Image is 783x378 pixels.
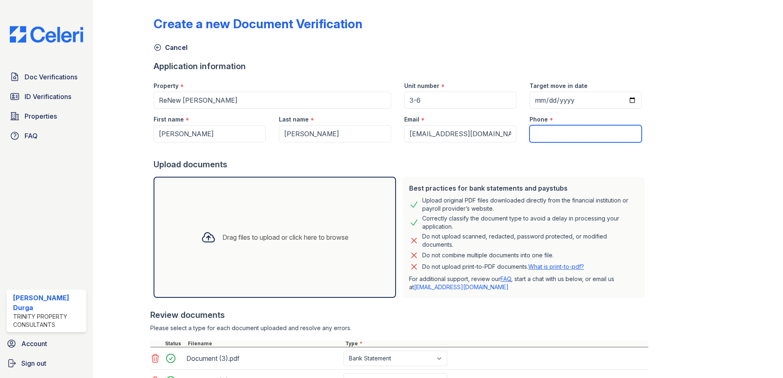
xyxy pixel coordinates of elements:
label: First name [154,115,184,124]
a: Doc Verifications [7,69,86,85]
div: Upload documents [154,159,648,170]
img: CE_Logo_Blue-a8612792a0a2168367f1c8372b55b34899dd931a85d93a1a3d3e32e68fde9ad4.png [3,26,90,43]
div: Application information [154,61,648,72]
a: Account [3,335,90,352]
label: Phone [530,115,548,124]
a: Properties [7,108,86,124]
label: Property [154,82,179,90]
span: ID Verifications [25,92,71,101]
a: Sign out [3,355,90,371]
span: Properties [25,111,57,121]
div: Best practices for bank statements and paystubs [409,183,638,193]
label: Last name [279,115,309,124]
div: Please select a type for each document uploaded and resolve any errors. [150,324,648,332]
span: Account [21,339,47,349]
span: Doc Verifications [25,72,77,82]
label: Unit number [404,82,439,90]
a: FAQ [500,275,511,282]
div: Trinity Property Consultants [13,313,83,329]
div: Filename [186,340,344,347]
div: Review documents [150,309,648,321]
a: [EMAIL_ADDRESS][DOMAIN_NAME] [414,283,509,290]
label: Target move in date [530,82,588,90]
span: Sign out [21,358,46,368]
p: For additional support, review our , start a chat with us below, or email us at [409,275,638,291]
span: FAQ [25,131,38,141]
div: Do not combine multiple documents into one file. [422,250,554,260]
div: Drag files to upload or click here to browse [222,232,349,242]
div: Type [344,340,648,347]
div: [PERSON_NAME] Durga [13,293,83,313]
div: Correctly classify the document type to avoid a delay in processing your application. [422,214,638,231]
a: ID Verifications [7,88,86,105]
a: Cancel [154,43,188,52]
div: Status [163,340,186,347]
p: Do not upload print-to-PDF documents. [422,263,584,271]
div: Upload original PDF files downloaded directly from the financial institution or payroll provider’... [422,196,638,213]
div: Document (3).pdf [186,352,340,365]
a: FAQ [7,128,86,144]
div: Do not upload scanned, redacted, password protected, or modified documents. [422,232,638,249]
a: What is print-to-pdf? [528,263,584,270]
div: Create a new Document Verification [154,16,362,31]
label: Email [404,115,419,124]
